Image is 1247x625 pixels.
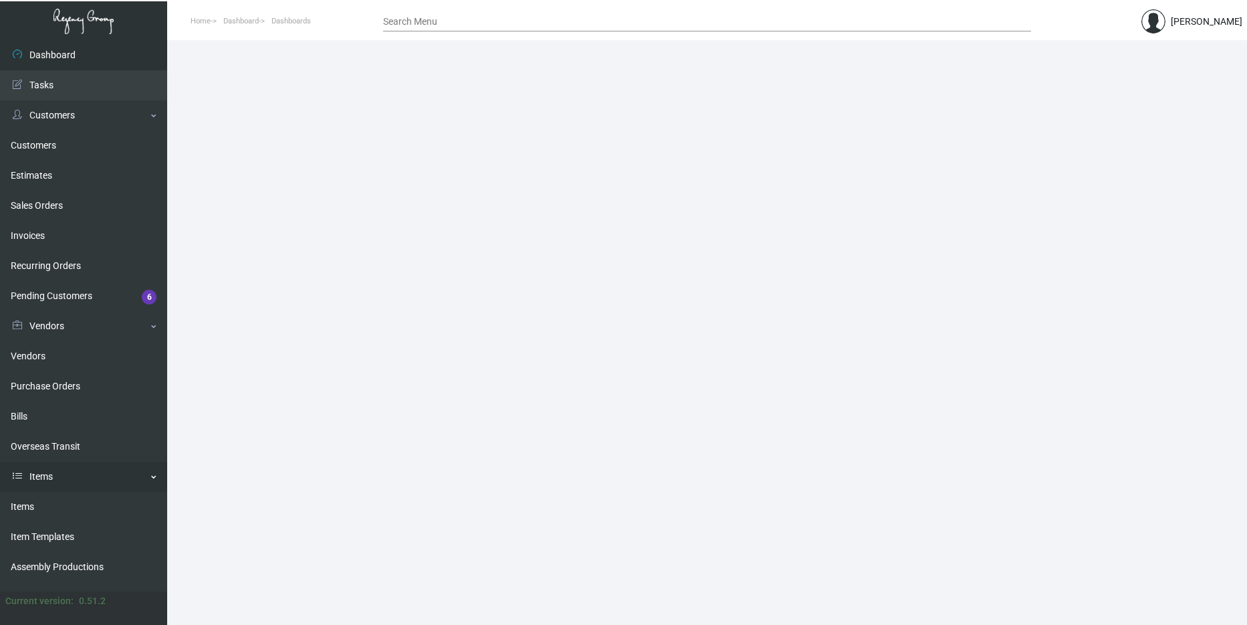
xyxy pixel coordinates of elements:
[1171,15,1242,29] div: [PERSON_NAME]
[223,17,259,25] span: Dashboard
[5,594,74,608] div: Current version:
[79,594,106,608] div: 0.51.2
[1141,9,1165,33] img: admin@bootstrapmaster.com
[271,17,311,25] span: Dashboards
[191,17,211,25] span: Home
